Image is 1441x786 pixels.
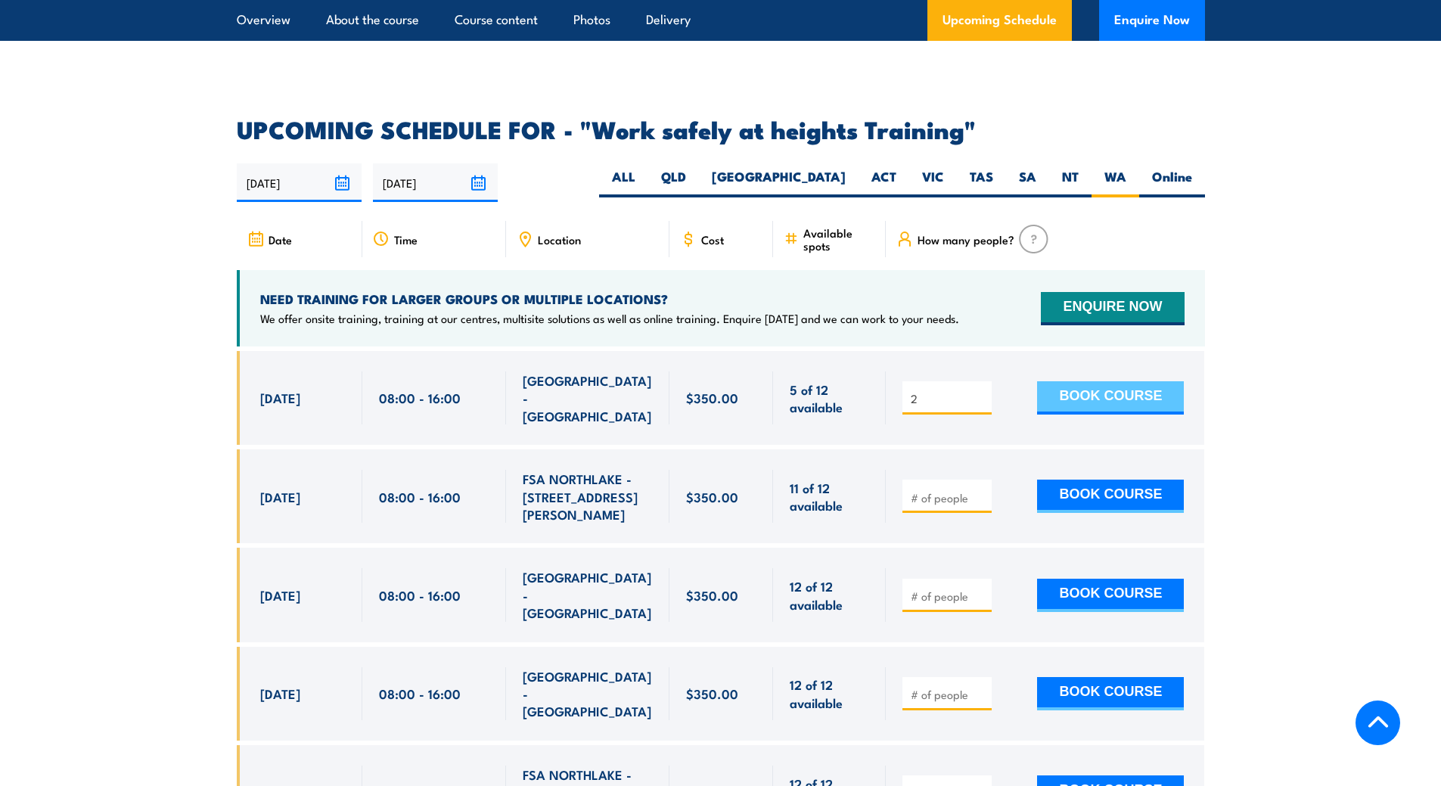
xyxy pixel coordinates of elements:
input: From date [237,163,362,202]
h4: NEED TRAINING FOR LARGER GROUPS OR MULTIPLE LOCATIONS? [260,290,959,307]
span: Time [394,233,418,246]
label: Online [1139,168,1205,197]
input: # of people [911,589,986,604]
span: Location [538,233,581,246]
span: [DATE] [260,685,300,702]
span: [GEOGRAPHIC_DATA] - [GEOGRAPHIC_DATA] [523,371,653,424]
span: [DATE] [260,586,300,604]
input: To date [373,163,498,202]
label: QLD [648,168,699,197]
input: # of people [911,687,986,702]
span: 5 of 12 available [790,381,869,416]
label: VIC [909,168,957,197]
span: $350.00 [686,685,738,702]
p: We offer onsite training, training at our centres, multisite solutions as well as online training... [260,311,959,326]
span: 12 of 12 available [790,676,869,711]
label: TAS [957,168,1006,197]
button: ENQUIRE NOW [1041,292,1184,325]
span: 08:00 - 16:00 [379,586,461,604]
span: Cost [701,233,724,246]
span: How many people? [918,233,1014,246]
input: # of people [911,391,986,406]
span: $350.00 [686,389,738,406]
input: # of people [911,490,986,505]
span: [GEOGRAPHIC_DATA] - [GEOGRAPHIC_DATA] [523,667,653,720]
span: [GEOGRAPHIC_DATA] - [GEOGRAPHIC_DATA] [523,568,653,621]
span: Date [269,233,292,246]
button: BOOK COURSE [1037,677,1184,710]
span: 12 of 12 available [790,577,869,613]
label: ACT [859,168,909,197]
button: BOOK COURSE [1037,480,1184,513]
span: 11 of 12 available [790,479,869,514]
button: BOOK COURSE [1037,579,1184,612]
label: NT [1049,168,1092,197]
span: [DATE] [260,488,300,505]
span: FSA NORTHLAKE - [STREET_ADDRESS][PERSON_NAME] [523,470,653,523]
span: [DATE] [260,389,300,406]
label: SA [1006,168,1049,197]
span: 08:00 - 16:00 [379,389,461,406]
label: [GEOGRAPHIC_DATA] [699,168,859,197]
span: 08:00 - 16:00 [379,488,461,505]
span: 08:00 - 16:00 [379,685,461,702]
button: BOOK COURSE [1037,381,1184,415]
label: WA [1092,168,1139,197]
label: ALL [599,168,648,197]
span: $350.00 [686,488,738,505]
h2: UPCOMING SCHEDULE FOR - "Work safely at heights Training" [237,118,1205,139]
span: $350.00 [686,586,738,604]
span: Available spots [803,226,875,252]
